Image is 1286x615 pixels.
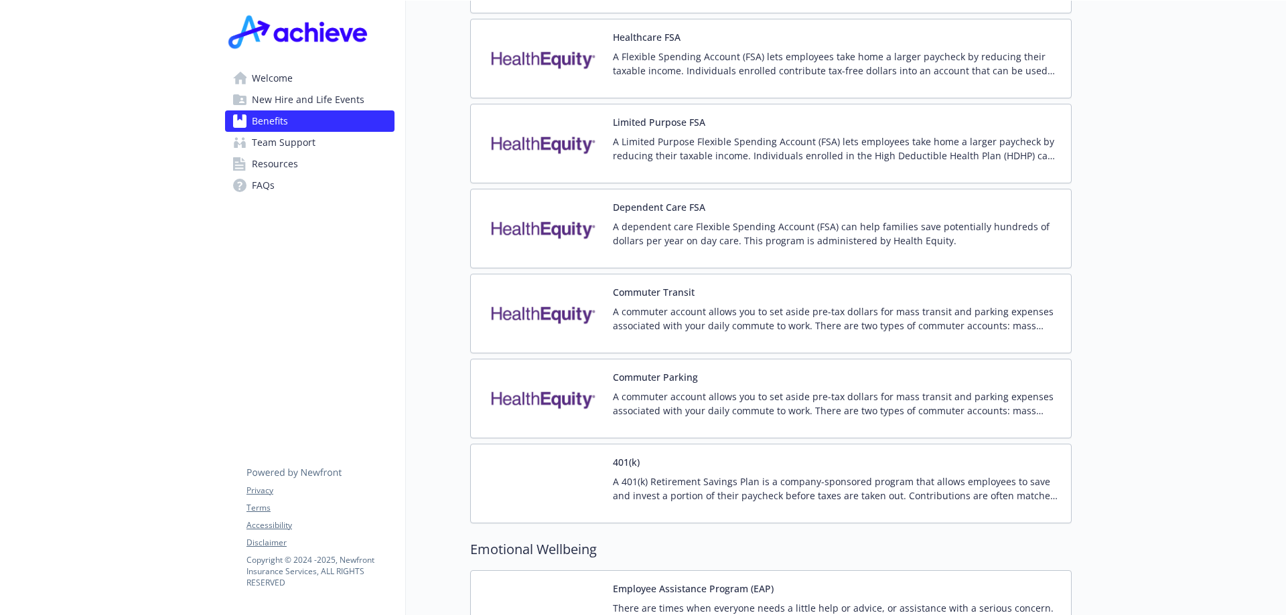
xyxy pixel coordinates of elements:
[246,485,394,497] a: Privacy
[613,115,705,129] button: Limited Purpose FSA
[246,502,394,514] a: Terms
[613,135,1060,163] p: A Limited Purpose Flexible Spending Account (FSA) lets employees take home a larger paycheck by r...
[252,153,298,175] span: Resources
[225,110,395,132] a: Benefits
[252,132,315,153] span: Team Support
[225,89,395,110] a: New Hire and Life Events
[225,175,395,196] a: FAQs
[613,219,1060,248] p: A dependent care Flexible Spending Account (FSA) can help families save potentially hundreds of d...
[482,200,602,257] img: Health Equity carrier logo
[613,389,1060,418] p: A commuter account allows you to set aside pre-tax dollars for mass transit and parking expenses ...
[482,285,602,342] img: Health Equity carrier logo
[613,582,774,596] button: Employee Assistance Program (EAP)
[613,50,1060,78] p: A Flexible Spending Account (FSA) lets employees take home a larger paycheck by reducing their ta...
[246,519,394,531] a: Accessibility
[613,455,640,469] button: 401(k)
[246,554,394,588] p: Copyright © 2024 - 2025 , Newfront Insurance Services, ALL RIGHTS RESERVED
[252,68,293,89] span: Welcome
[252,175,275,196] span: FAQs
[252,110,288,132] span: Benefits
[613,30,681,44] button: Healthcare FSA
[613,304,1060,333] p: A commuter account allows you to set aside pre-tax dollars for mass transit and parking expenses ...
[482,370,602,427] img: Health Equity carrier logo
[482,455,602,512] img: Fidelity Investments carrier logo
[225,132,395,153] a: Team Support
[246,537,394,549] a: Disclaimer
[613,200,705,214] button: Dependent Care FSA
[252,89,364,110] span: New Hire and Life Events
[613,474,1060,503] p: A 401(k) Retirement Savings Plan is a company-sponsored program that allows employees to save and...
[225,68,395,89] a: Welcome
[225,153,395,175] a: Resources
[482,115,602,172] img: Health Equity carrier logo
[482,30,602,87] img: Health Equity carrier logo
[613,370,698,384] button: Commuter Parking
[470,539,1072,559] h2: Emotional Wellbeing
[613,285,695,299] button: Commuter Transit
